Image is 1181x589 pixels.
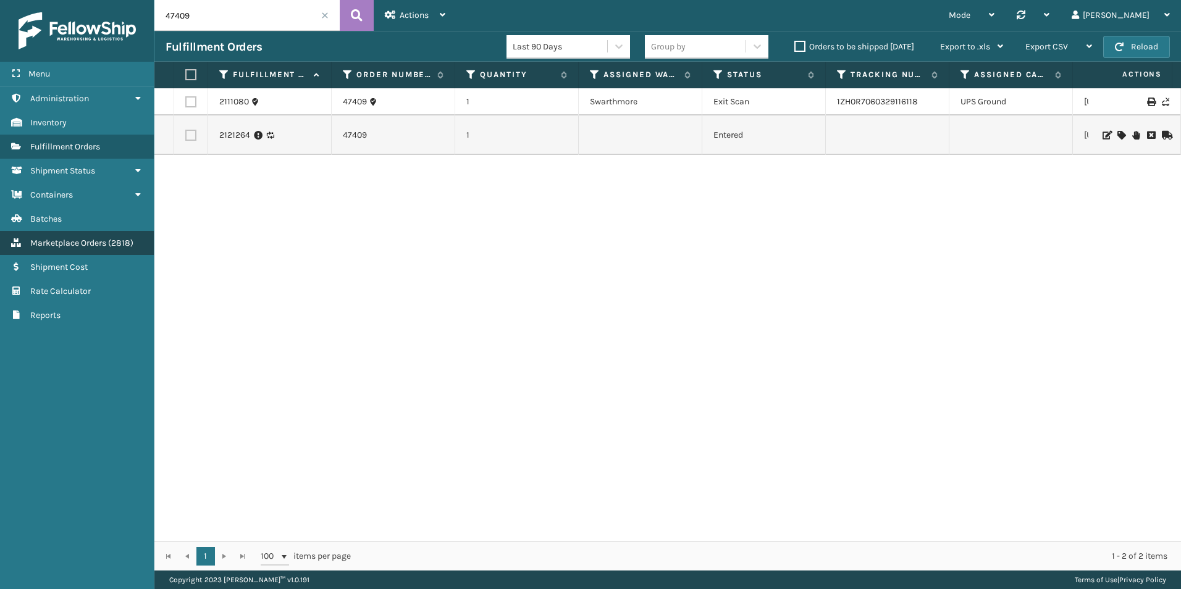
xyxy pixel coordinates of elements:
td: 1 [455,115,579,155]
span: Actions [1083,64,1169,85]
span: Fulfillment Orders [30,141,100,152]
label: Fulfillment Order Id [233,69,308,80]
img: logo [19,12,136,49]
span: items per page [261,547,351,566]
label: Status [727,69,802,80]
td: Exit Scan [702,88,826,115]
label: Tracking Number [851,69,925,80]
i: Request to Be Cancelled [1147,131,1154,140]
span: Inventory [30,117,67,128]
td: 1 [455,88,579,115]
p: Copyright 2023 [PERSON_NAME]™ v 1.0.191 [169,570,309,589]
i: Print Label [1147,98,1154,106]
label: Assigned Carrier Service [974,69,1049,80]
span: 100 [261,550,279,562]
span: Marketplace Orders [30,238,106,248]
span: Containers [30,190,73,200]
span: Actions [400,10,429,20]
i: Never Shipped [1162,98,1169,106]
button: Reload [1103,36,1170,58]
a: Terms of Use [1075,575,1117,584]
span: Administration [30,93,89,104]
div: 1 - 2 of 2 items [368,550,1167,562]
span: Reports [30,310,61,320]
a: 1ZH0R7060329116118 [837,96,918,107]
div: Last 90 Days [513,40,608,53]
span: Export to .xls [940,41,990,52]
div: | [1075,570,1166,589]
td: Swarthmore [579,88,702,115]
span: ( 2818 ) [108,238,133,248]
i: Assign Carrier and Warehouse [1117,131,1125,140]
a: 47409 [343,129,367,141]
a: 2121264 [219,129,250,141]
label: Order Number [356,69,431,80]
span: Menu [28,69,50,79]
span: Mode [949,10,970,20]
span: Rate Calculator [30,286,91,296]
td: UPS Ground [949,88,1073,115]
span: Shipment Cost [30,262,88,272]
span: Batches [30,214,62,224]
td: Entered [702,115,826,155]
label: Quantity [480,69,555,80]
i: Mark as Shipped [1162,131,1169,140]
a: 2111080 [219,96,249,108]
i: Edit [1103,131,1110,140]
span: Shipment Status [30,165,95,176]
label: Assigned Warehouse [603,69,678,80]
label: Orders to be shipped [DATE] [794,41,914,52]
div: Group by [651,40,686,53]
span: Export CSV [1025,41,1068,52]
h3: Fulfillment Orders [166,40,262,54]
i: On Hold [1132,131,1140,140]
a: Privacy Policy [1119,575,1166,584]
a: 1 [196,547,215,566]
a: 47409 [343,96,367,108]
